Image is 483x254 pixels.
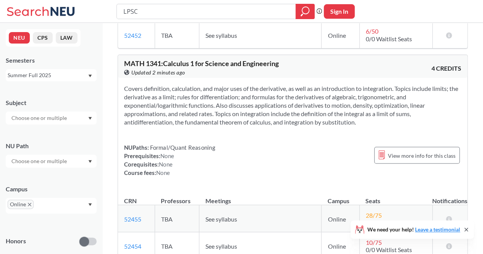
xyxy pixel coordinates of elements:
div: magnifying glass [296,4,315,19]
div: OnlineX to remove pillDropdown arrow [6,198,97,214]
span: View more info for this class [388,150,456,160]
td: Online [321,205,359,232]
td: TBA [155,21,199,49]
span: 10 / 75 [366,238,382,246]
div: NU Path [6,142,97,150]
div: NUPaths: Prerequisites: Corequisites: Course fees: [124,143,215,176]
span: MATH 1341 : Calculus 1 for Science and Engineering [124,59,279,67]
span: 28 / 75 [366,211,382,218]
td: Online [321,21,359,49]
a: 52452 [124,31,141,39]
span: None [160,152,174,159]
div: Summer Full 2025Dropdown arrow [6,69,97,81]
th: Meetings [199,189,321,205]
span: 4 CREDITS [431,64,461,72]
svg: Dropdown arrow [88,117,92,120]
span: 0/0 Waitlist Seats [366,246,412,253]
input: Class, professor, course number, "phrase" [123,5,290,18]
th: Seats [359,189,432,205]
span: We need your help! [367,227,460,232]
button: LAW [56,32,78,44]
svg: magnifying glass [300,6,310,17]
span: See syllabus [205,242,237,249]
p: Honors [6,237,26,246]
span: See syllabus [205,215,237,222]
span: 0/0 Waitlist Seats [366,218,412,226]
svg: Dropdown arrow [88,203,92,206]
input: Choose one or multiple [8,157,72,166]
th: Notifications [432,189,467,205]
span: OnlineX to remove pill [8,200,34,209]
input: Choose one or multiple [8,113,72,123]
div: CRN [124,196,137,205]
div: Dropdown arrow [6,155,97,168]
div: Semesters [6,56,97,65]
svg: X to remove pill [28,203,31,206]
svg: Dropdown arrow [88,74,92,78]
span: None [159,160,173,167]
span: Updated 2 minutes ago [131,68,185,76]
a: 52454 [124,242,141,249]
div: Summer Full 2025 [8,71,87,79]
div: Dropdown arrow [6,112,97,125]
section: Covers definition, calculation, and major uses of the derivative, as well as an introduction to i... [124,84,461,126]
div: Campus [6,185,97,193]
th: Professors [155,189,199,205]
svg: Dropdown arrow [88,160,92,163]
a: 52455 [124,215,141,222]
span: 0/0 Waitlist Seats [366,35,412,42]
span: Formal/Quant Reasoning [149,144,215,150]
span: None [156,169,170,176]
th: Campus [321,189,359,205]
span: 6 / 50 [366,28,378,35]
a: Leave a testimonial [415,226,460,233]
button: Sign In [324,4,355,19]
button: NEU [9,32,30,44]
span: See syllabus [205,31,237,39]
button: CPS [33,32,53,44]
td: TBA [155,205,199,232]
div: Subject [6,99,97,107]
